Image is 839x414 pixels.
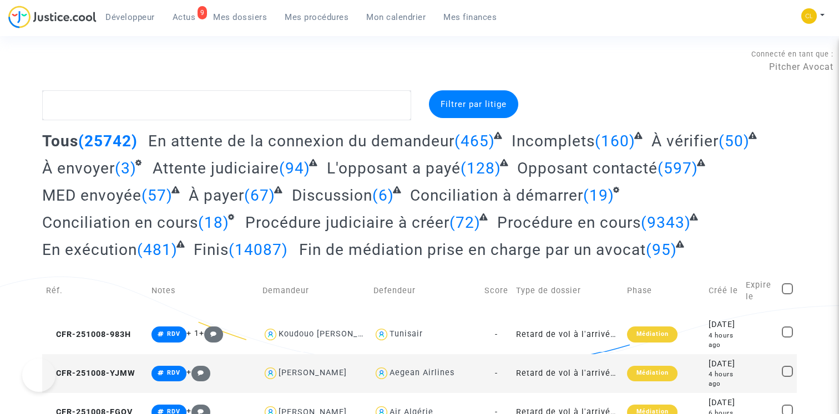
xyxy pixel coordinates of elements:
[279,159,310,177] span: (94)
[709,319,738,331] div: [DATE]
[148,132,454,150] span: En attente de la connexion du demandeur
[189,186,244,205] span: À payer
[372,186,394,205] span: (6)
[186,367,210,377] span: +
[299,241,646,259] span: Fin de médiation prise en charge par un avocat
[641,213,691,232] span: (9343)
[709,358,738,370] div: [DATE]
[78,132,138,150] span: (25742)
[461,159,501,177] span: (128)
[173,12,196,22] span: Actus
[512,267,623,315] td: Type de dossier
[742,267,778,315] td: Expire le
[443,12,497,22] span: Mes finances
[709,397,738,409] div: [DATE]
[512,354,623,393] td: Retard de vol à l'arrivée (Règlement CE n°261/2004)
[441,99,507,109] span: Filtrer par litige
[167,330,180,338] span: RDV
[627,366,677,381] div: Médiation
[517,159,658,177] span: Opposant contacté
[646,241,677,259] span: (95)
[204,9,276,25] a: Mes dossiers
[276,9,357,25] a: Mes procédures
[357,9,434,25] a: Mon calendrier
[148,267,259,315] td: Notes
[705,267,742,315] td: Créé le
[186,329,199,338] span: + 1
[167,369,180,376] span: RDV
[454,132,495,150] span: (465)
[42,186,141,205] span: MED envoyée
[512,132,595,150] span: Incomplets
[595,132,635,150] span: (160)
[198,213,229,232] span: (18)
[244,186,275,205] span: (67)
[105,12,155,22] span: Développeur
[46,330,131,339] span: CFR-251008-983H
[651,132,719,150] span: À vérifier
[115,159,137,177] span: (3)
[42,213,198,232] span: Conciliation en cours
[8,6,97,28] img: jc-logo.svg
[373,365,390,381] img: icon-user.svg
[199,329,223,338] span: +
[627,326,677,342] div: Médiation
[213,12,267,22] span: Mes dossiers
[262,365,279,381] img: icon-user.svg
[390,368,454,377] div: Aegean Airlines
[390,329,423,339] div: Tunisair
[285,12,348,22] span: Mes procédures
[373,326,390,343] img: icon-user.svg
[22,359,55,392] iframe: Help Scout Beacon - Open
[292,186,372,205] span: Discussion
[370,267,481,315] td: Defendeur
[719,132,750,150] span: (50)
[97,9,164,25] a: Développeur
[512,315,623,354] td: Retard de vol à l'arrivée (hors UE - Convention de [GEOGRAPHIC_DATA])
[327,159,461,177] span: L'opposant a payé
[497,213,641,232] span: Procédure en cours
[42,267,148,315] td: Réf.
[709,370,738,389] div: 4 hours ago
[801,8,817,24] img: f0b917ab549025eb3af43f3c4438ad5d
[46,369,135,378] span: CFR-251008-YJMW
[153,159,279,177] span: Attente judiciaire
[583,186,614,205] span: (19)
[259,267,370,315] td: Demandeur
[279,329,385,339] div: Koudouo [PERSON_NAME]
[623,267,704,315] td: Phase
[141,186,173,205] span: (57)
[366,12,426,22] span: Mon calendrier
[495,330,498,339] span: -
[245,213,449,232] span: Procédure judiciaire à créer
[449,213,481,232] span: (72)
[410,186,583,205] span: Conciliation à démarrer
[42,132,78,150] span: Tous
[194,241,229,259] span: Finis
[42,159,115,177] span: À envoyer
[279,368,347,377] div: [PERSON_NAME]
[262,326,279,343] img: icon-user.svg
[495,369,498,378] span: -
[481,267,512,315] td: Score
[164,9,205,25] a: 9Actus
[137,241,178,259] span: (481)
[198,6,208,19] div: 9
[751,50,833,58] span: Connecté en tant que :
[434,9,506,25] a: Mes finances
[42,241,137,259] span: En exécution
[658,159,698,177] span: (597)
[229,241,288,259] span: (14087)
[709,331,738,350] div: 4 hours ago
